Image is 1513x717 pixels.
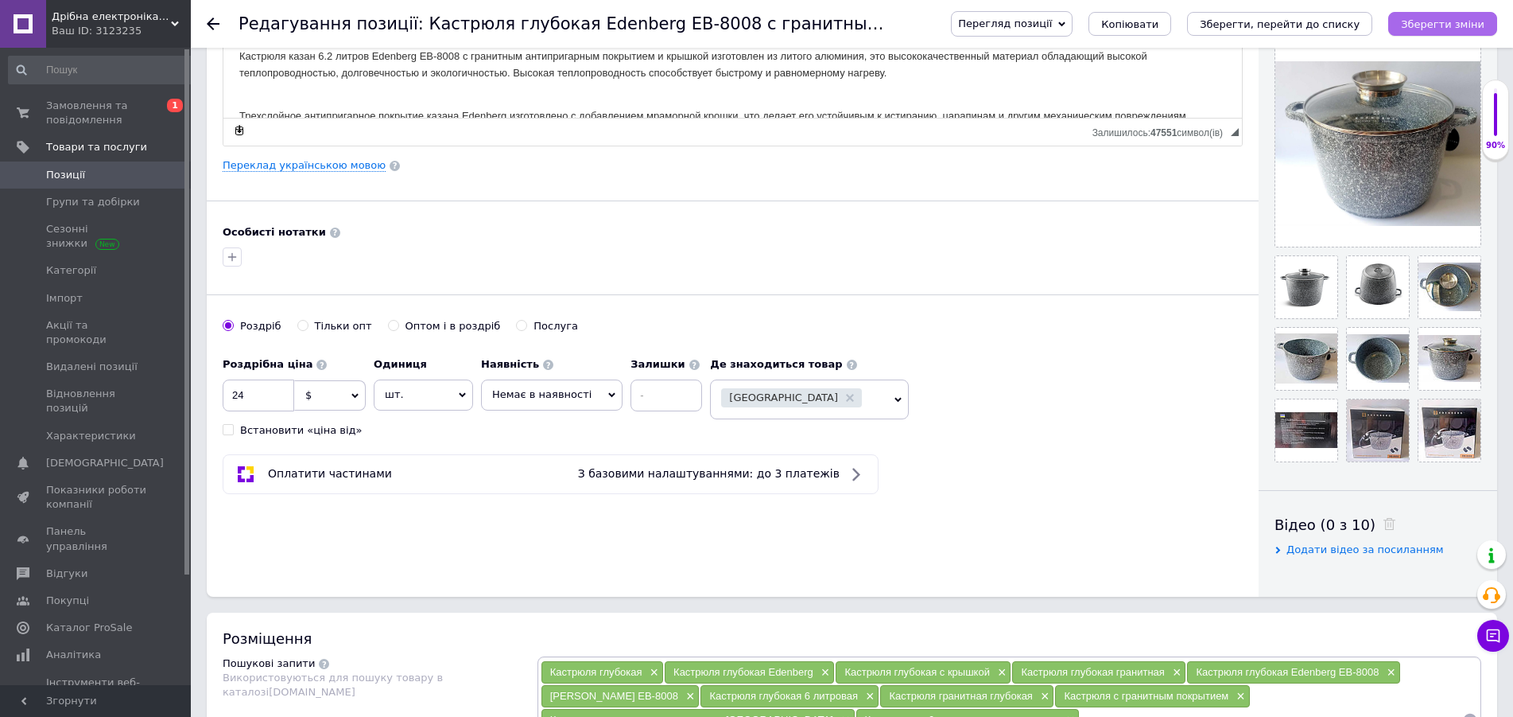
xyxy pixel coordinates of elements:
b: Особисті нотатки [223,226,326,238]
span: × [1169,666,1181,680]
span: × [1232,690,1245,703]
div: Кiлькiсть символiв [1092,123,1231,138]
span: [GEOGRAPHIC_DATA] [729,392,838,403]
button: Зберегти, перейти до списку [1187,12,1372,36]
span: Кастрюля глубокая с крышкой [844,666,990,678]
span: Використовуються для пошуку товару в каталозі [DOMAIN_NAME] [223,672,443,698]
input: - [630,380,702,411]
span: 1 [167,99,183,112]
body: Редактор, D4CE4FD3-F5A5-4339-B9C4-C7643AF78FAB [16,16,1003,676]
button: Зберегти зміни [1388,12,1497,36]
span: × [1383,666,1395,680]
span: Видалені позиції [46,360,138,374]
input: Пошук [8,56,196,84]
span: Оплатити частинами [268,467,392,480]
span: Характеристики [46,429,136,443]
strong: Кастрюля глубокая Edenberg EB-8008 с гранитным покрытием и крышкой 6.2 литра [16,18,447,29]
span: × [646,666,659,680]
b: Залишки [630,358,685,370]
span: Імпорт [46,291,83,306]
span: Немає в наявності [492,388,592,400]
div: Розміщення [223,629,1481,649]
span: Дрібна електроніка та посуд для вашого дому [52,10,171,24]
span: Товари та послуги [46,140,147,154]
div: Оптом і в роздріб [405,319,501,333]
span: [PERSON_NAME] EB-8008 [550,690,678,702]
span: Перегляд позиції [958,18,1052,29]
span: Кастрюля глубокая [550,666,642,678]
b: Наявність [481,358,539,370]
b: Роздрібна ціна [223,358,312,370]
span: Кастрюля глубокая Edenberg EB-8008 [1196,666,1379,678]
span: Каталог ProSale [46,621,132,635]
span: Потягніть для зміни розмірів [1231,128,1239,136]
span: 47551 [1150,127,1177,138]
span: [DEMOGRAPHIC_DATA] [46,456,164,470]
div: Тільки опт [315,319,372,333]
div: 90% Якість заповнення [1482,80,1509,160]
span: × [817,666,830,680]
i: Зберегти, перейти до списку [1200,18,1360,30]
span: × [682,690,695,703]
span: Кастрюля глубокая 6 литровая [709,690,858,702]
span: Показники роботи компанії [46,483,147,512]
span: Кастрюля глубокая гранитная [1021,666,1164,678]
div: Пошукові запити [223,657,315,671]
span: × [994,666,1007,680]
span: Групи та добірки [46,195,140,209]
p: Кастрюля казан 6.2 литров Edenberg EB-8008 с гранитным антипригарным покрытием и крышкой изготовл... [16,130,1003,163]
h1: Редагування позиції: Кастрюля глубокая Edenberg EB-8008 с гранитным покрытием и крышкой 6.2 литра [239,14,1174,33]
span: Покупці [46,594,89,608]
b: Одиниця [374,358,427,370]
span: Акції та промокоди [46,318,147,347]
p: Кастрюля глубокая Edenberg ЕВ-8008 - это уникальное сочетание функциональности и цены. [16,43,1003,60]
span: Панель управління [46,524,147,553]
div: Повернутися назад [207,18,219,30]
a: Зробити резервну копію зараз [231,122,248,139]
span: Відновлення позицій [46,387,147,415]
button: Копіювати [1088,12,1171,36]
span: З базовими налаштуваннями: до 3 платежів [578,467,840,480]
span: Кастрюля гранитная глубокая [889,690,1032,702]
div: Роздріб [240,319,281,333]
span: Категорії [46,263,96,278]
span: Копіювати [1101,18,1158,30]
a: Переклад українською мовою [223,159,386,172]
div: 90% [1483,140,1508,151]
span: $ [305,389,312,401]
b: Де знаходиться товар [710,358,842,370]
span: шт. [374,380,473,410]
span: Кастрюля с гранитным покрытием [1064,690,1228,702]
input: 0 [223,380,294,411]
span: Додати відео за посиланням [1286,544,1444,555]
span: Відео (0 з 10) [1274,516,1375,533]
p: Благодаря непревзойденному качеству продукции, использованию инновационных технологий при произво... [16,70,1003,119]
div: Послуга [533,319,578,333]
div: Встановити «ціна від» [240,423,363,438]
span: Аналітика [46,648,101,662]
span: × [1037,690,1049,703]
span: Кастрюля глубокая Edenberg [673,666,813,678]
span: Сезонні знижки [46,222,147,251]
div: Ваш ID: 3123235 [52,24,191,38]
p: Трехслойное антипригарное покрытие казана Edenberg изготовлено с добавлением мраморной крошки, чт... [16,173,1003,207]
span: × [862,690,875,703]
button: Чат з покупцем [1477,620,1509,652]
span: Інструменти веб-майстра та SEO [46,676,147,704]
span: Відгуки [46,567,87,581]
span: Позиції [46,168,85,182]
i: Зберегти зміни [1401,18,1484,30]
span: Замовлення та повідомлення [46,99,147,127]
